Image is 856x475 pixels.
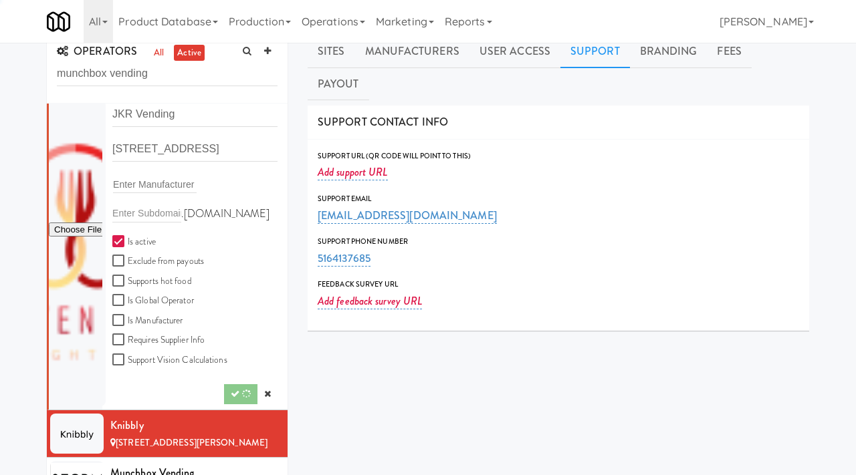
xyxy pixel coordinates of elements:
[112,315,128,326] input: Is Manufacturer
[318,293,422,309] a: Add feedback survey URL
[57,61,278,86] input: Search Operator
[112,355,128,365] input: Support Vision Calculations
[112,273,191,290] label: Supports hot food
[112,236,128,247] input: Is active
[47,97,288,410] li: .[DOMAIN_NAME] Is active Exclude from payoutsSupports hot food Is Global Operator Is Manufacturer...
[112,332,205,349] label: Requires Supplier Info
[112,352,227,369] label: Support Vision Calculations
[318,164,388,180] a: Add support URL
[707,35,751,68] a: Fees
[112,295,128,306] input: Is Global Operator
[112,102,278,127] input: Operator name
[112,253,204,270] label: Exclude from payouts
[308,35,355,68] a: Sites
[112,256,128,267] input: Exclude from payouts
[112,293,194,309] label: Is Global Operator
[318,235,799,249] div: Support Phone Number
[308,67,369,101] a: Payout
[560,35,630,68] a: Support
[112,276,128,287] input: Supports hot food
[318,150,799,163] div: Support Url (QR code will point to this)
[112,335,128,345] input: Requires Supplier Info
[112,137,278,162] input: Operator address
[116,436,267,449] span: [STREET_ADDRESS][PERSON_NAME]
[355,35,469,68] a: Manufacturers
[318,251,370,267] a: 5164137685
[469,35,560,68] a: User Access
[318,192,799,206] div: Support Email
[47,410,288,458] li: Knibbly[STREET_ADDRESS][PERSON_NAME]
[112,204,181,222] input: Enter Subdomain
[150,45,167,61] a: all
[318,278,799,291] div: Feedback Survey Url
[113,176,197,193] input: Enter Manufacturer
[318,114,448,130] span: SUPPORT CONTACT INFO
[318,208,497,224] a: [EMAIL_ADDRESS][DOMAIN_NAME]
[110,416,278,436] div: Knibbly
[174,45,205,61] a: active
[630,35,708,68] a: Branding
[57,43,137,59] span: OPERATORS
[112,234,156,251] label: Is active
[112,313,183,329] label: Is Manufacturer
[47,10,70,33] img: Micromart
[181,204,270,224] label: .[DOMAIN_NAME]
